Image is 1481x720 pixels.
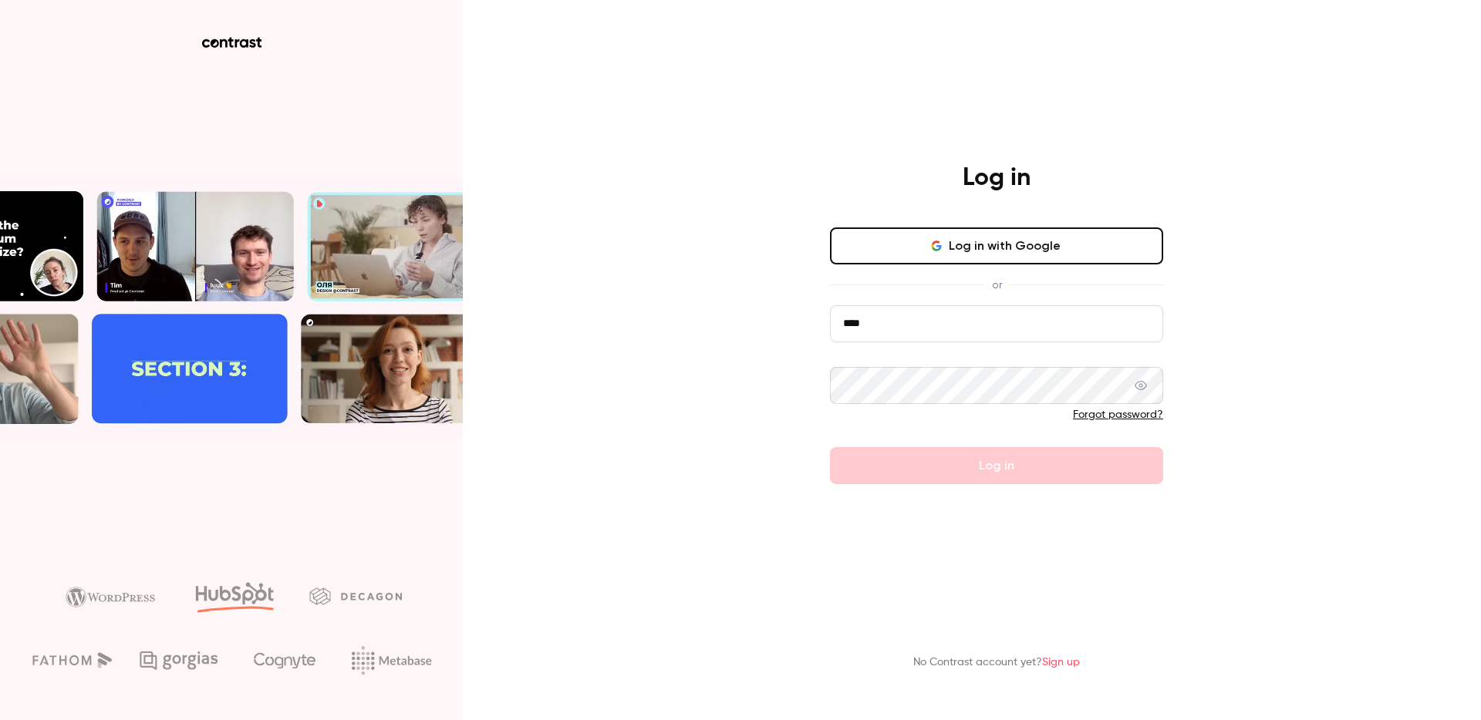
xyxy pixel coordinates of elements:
[913,654,1080,671] p: No Contrast account yet?
[830,227,1163,264] button: Log in with Google
[1042,657,1080,668] a: Sign up
[309,587,402,604] img: decagon
[1073,409,1163,420] a: Forgot password?
[963,163,1031,193] h4: Log in
[984,277,1010,293] span: or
